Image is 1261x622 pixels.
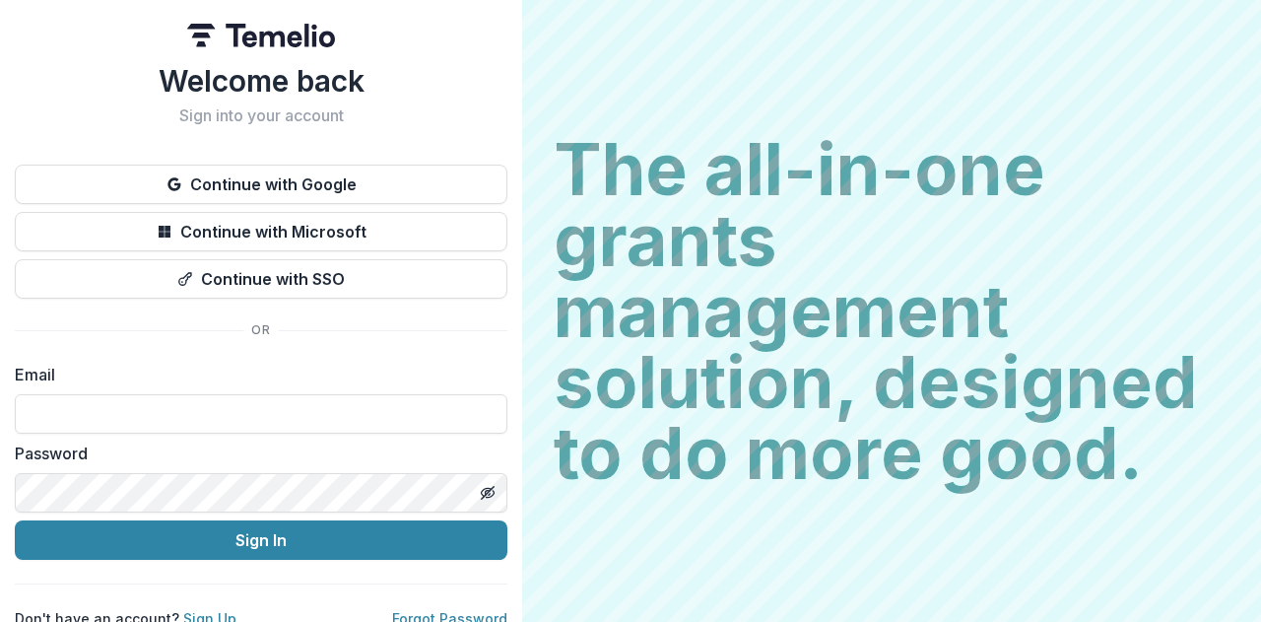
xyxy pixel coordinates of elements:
[15,259,507,299] button: Continue with SSO
[187,24,335,47] img: Temelio
[15,106,507,125] h2: Sign into your account
[15,442,496,465] label: Password
[15,520,507,560] button: Sign In
[15,63,507,99] h1: Welcome back
[472,477,503,509] button: Toggle password visibility
[15,165,507,204] button: Continue with Google
[15,212,507,251] button: Continue with Microsoft
[15,363,496,386] label: Email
